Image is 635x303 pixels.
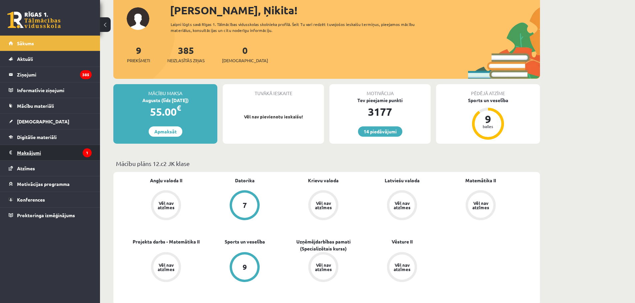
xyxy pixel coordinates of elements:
[478,114,498,124] div: 9
[441,190,520,222] a: Vēl nav atzīmes
[177,103,181,113] span: €
[17,103,54,109] span: Mācību materiāli
[116,159,537,168] p: Mācību plāns 12.c2 JK klase
[226,113,321,120] p: Vēl nav pievienotu ieskaišu!
[9,51,92,67] a: Aktuāli
[478,124,498,128] div: balles
[436,97,540,104] div: Sports un veselība
[171,21,427,33] div: Laipni lūgts savā Rīgas 1. Tālmācības vidusskolas skolnieka profilā. Šeit Tu vari redzēt tuvojošo...
[127,190,205,222] a: Vēl nav atzīmes
[9,114,92,129] a: [DEMOGRAPHIC_DATA]
[17,67,92,82] legend: Ziņojumi
[436,84,540,97] div: Pēdējā atzīme
[243,263,247,271] div: 9
[83,148,92,157] i: 1
[17,145,92,160] legend: Maksājumi
[9,98,92,113] a: Mācību materiāli
[393,263,411,271] div: Vēl nav atzīmes
[17,56,33,62] span: Aktuāli
[329,104,431,120] div: 3177
[113,104,217,120] div: 55.00
[9,145,92,160] a: Maksājumi1
[243,202,247,209] div: 7
[167,57,205,64] span: Neizlasītās ziņas
[17,197,45,203] span: Konferences
[157,201,175,210] div: Vēl nav atzīmes
[17,212,75,218] span: Proktoringa izmēģinājums
[9,67,92,82] a: Ziņojumi385
[80,70,92,79] i: 385
[170,2,540,18] div: [PERSON_NAME], Ņikita!
[9,36,92,51] a: Sākums
[314,201,333,210] div: Vēl nav atzīmes
[363,190,441,222] a: Vēl nav atzīmes
[9,208,92,223] a: Proktoringa izmēģinājums
[205,190,284,222] a: 7
[222,57,268,64] span: [DEMOGRAPHIC_DATA]
[149,126,182,137] a: Apmaksāt
[127,57,150,64] span: Priekšmeti
[7,12,61,28] a: Rīgas 1. Tālmācības vidusskola
[329,97,431,104] div: Tev pieejamie punkti
[17,181,70,187] span: Motivācijas programma
[392,238,413,245] a: Vēsture II
[167,44,205,64] a: 385Neizlasītās ziņas
[133,238,200,245] a: Projekta darbs - Matemātika II
[314,263,333,271] div: Vēl nav atzīmes
[471,201,490,210] div: Vēl nav atzīmes
[9,161,92,176] a: Atzīmes
[225,238,265,245] a: Sports un veselība
[436,97,540,141] a: Sports un veselība 9 balles
[157,263,175,271] div: Vēl nav atzīmes
[113,84,217,97] div: Mācību maksa
[127,44,150,64] a: 9Priekšmeti
[17,82,92,98] legend: Informatīvie ziņojumi
[363,252,441,283] a: Vēl nav atzīmes
[127,252,205,283] a: Vēl nav atzīmes
[284,252,363,283] a: Vēl nav atzīmes
[465,177,496,184] a: Matemātika II
[223,84,324,97] div: Tuvākā ieskaite
[9,176,92,192] a: Motivācijas programma
[385,177,420,184] a: Latviešu valoda
[205,252,284,283] a: 9
[17,118,69,124] span: [DEMOGRAPHIC_DATA]
[150,177,182,184] a: Angļu valoda II
[329,84,431,97] div: Motivācija
[284,238,363,252] a: Uzņēmējdarbības pamati (Specializētais kurss)
[9,129,92,145] a: Digitālie materiāli
[17,165,35,171] span: Atzīmes
[17,134,57,140] span: Digitālie materiāli
[393,201,411,210] div: Vēl nav atzīmes
[17,40,34,46] span: Sākums
[358,126,402,137] a: 14 piedāvājumi
[9,82,92,98] a: Informatīvie ziņojumi
[308,177,339,184] a: Krievu valoda
[9,192,92,207] a: Konferences
[284,190,363,222] a: Vēl nav atzīmes
[235,177,255,184] a: Datorika
[113,97,217,104] div: Augusts (līdz [DATE])
[222,44,268,64] a: 0[DEMOGRAPHIC_DATA]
